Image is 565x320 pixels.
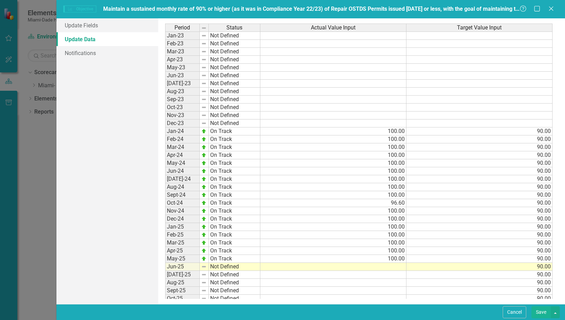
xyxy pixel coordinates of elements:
[260,231,406,239] td: 100.00
[209,191,260,199] td: On Track
[201,280,207,285] img: 8DAGhfEEPCf229AAAAAElFTkSuQmCC
[165,104,200,112] td: Oct-23
[209,199,260,207] td: On Track
[201,121,207,126] img: 8DAGhfEEPCf229AAAAAElFTkSuQmCC
[209,143,260,151] td: On Track
[209,183,260,191] td: On Track
[209,40,260,48] td: Not Defined
[209,80,260,88] td: Not Defined
[260,151,406,159] td: 100.00
[406,191,553,199] td: 90.00
[56,18,158,32] a: Update Fields
[165,295,200,303] td: Oct-25
[165,80,200,88] td: [DATE]-23
[406,183,553,191] td: 90.00
[457,25,502,31] span: Target Value Input
[201,144,207,150] img: zOikAAAAAElFTkSuQmCC
[174,25,190,31] span: Period
[531,306,551,318] button: Save
[201,136,207,142] img: zOikAAAAAElFTkSuQmCC
[209,295,260,303] td: Not Defined
[209,231,260,239] td: On Track
[406,255,553,263] td: 90.00
[201,73,207,78] img: 8DAGhfEEPCf229AAAAAElFTkSuQmCC
[406,279,553,287] td: 90.00
[165,287,200,295] td: Sept-25
[209,215,260,223] td: On Track
[201,192,207,198] img: zOikAAAAAElFTkSuQmCC
[209,159,260,167] td: On Track
[165,167,200,175] td: Jun-24
[311,25,356,31] span: Actual Value Input
[201,240,207,246] img: zOikAAAAAElFTkSuQmCC
[209,135,260,143] td: On Track
[260,239,406,247] td: 100.00
[201,256,207,261] img: zOikAAAAAElFTkSuQmCC
[209,32,260,40] td: Not Defined
[260,247,406,255] td: 100.00
[209,287,260,295] td: Not Defined
[209,151,260,159] td: On Track
[201,65,207,70] img: 8DAGhfEEPCf229AAAAAElFTkSuQmCC
[260,127,406,135] td: 100.00
[209,88,260,96] td: Not Defined
[201,200,207,206] img: zOikAAAAAElFTkSuQmCC
[165,40,200,48] td: Feb-23
[201,168,207,174] img: zOikAAAAAElFTkSuQmCC
[209,255,260,263] td: On Track
[260,207,406,215] td: 100.00
[260,215,406,223] td: 100.00
[201,224,207,230] img: zOikAAAAAElFTkSuQmCC
[260,183,406,191] td: 100.00
[209,207,260,215] td: On Track
[406,231,553,239] td: 90.00
[165,207,200,215] td: Nov-24
[165,159,200,167] td: May-24
[201,41,207,46] img: 8DAGhfEEPCf229AAAAAElFTkSuQmCC
[165,135,200,143] td: Feb-24
[209,127,260,135] td: On Track
[201,97,207,102] img: 8DAGhfEEPCf229AAAAAElFTkSuQmCC
[201,208,207,214] img: zOikAAAAAElFTkSuQmCC
[201,128,207,134] img: zOikAAAAAElFTkSuQmCC
[63,6,96,12] span: Objective
[165,223,200,231] td: Jan-25
[209,279,260,287] td: Not Defined
[165,175,200,183] td: [DATE]-24
[226,25,242,31] span: Status
[165,56,200,64] td: Apr-23
[209,112,260,119] td: Not Defined
[209,239,260,247] td: On Track
[406,207,553,215] td: 90.00
[165,255,200,263] td: May-25
[209,72,260,80] td: Not Defined
[406,287,553,295] td: 90.00
[209,96,260,104] td: Not Defined
[201,105,207,110] img: 8DAGhfEEPCf229AAAAAElFTkSuQmCC
[406,175,553,183] td: 90.00
[165,72,200,80] td: Jun-23
[165,127,200,135] td: Jan-24
[165,151,200,159] td: Apr-24
[165,247,200,255] td: Apr-25
[165,88,200,96] td: Aug-23
[165,183,200,191] td: Aug-24
[260,191,406,199] td: 100.00
[209,64,260,72] td: Not Defined
[406,127,553,135] td: 90.00
[209,167,260,175] td: On Track
[209,48,260,56] td: Not Defined
[260,175,406,183] td: 100.00
[201,57,207,62] img: 8DAGhfEEPCf229AAAAAElFTkSuQmCC
[406,151,553,159] td: 90.00
[406,239,553,247] td: 90.00
[165,199,200,207] td: Oct-24
[406,143,553,151] td: 90.00
[201,152,207,158] img: zOikAAAAAElFTkSuQmCC
[201,81,207,86] img: 8DAGhfEEPCf229AAAAAElFTkSuQmCC
[406,247,553,255] td: 90.00
[201,272,207,277] img: 8DAGhfEEPCf229AAAAAElFTkSuQmCC
[165,231,200,239] td: Feb-25
[201,25,207,31] img: 8DAGhfEEPCf229AAAAAElFTkSuQmCC
[165,271,200,279] td: [DATE]-25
